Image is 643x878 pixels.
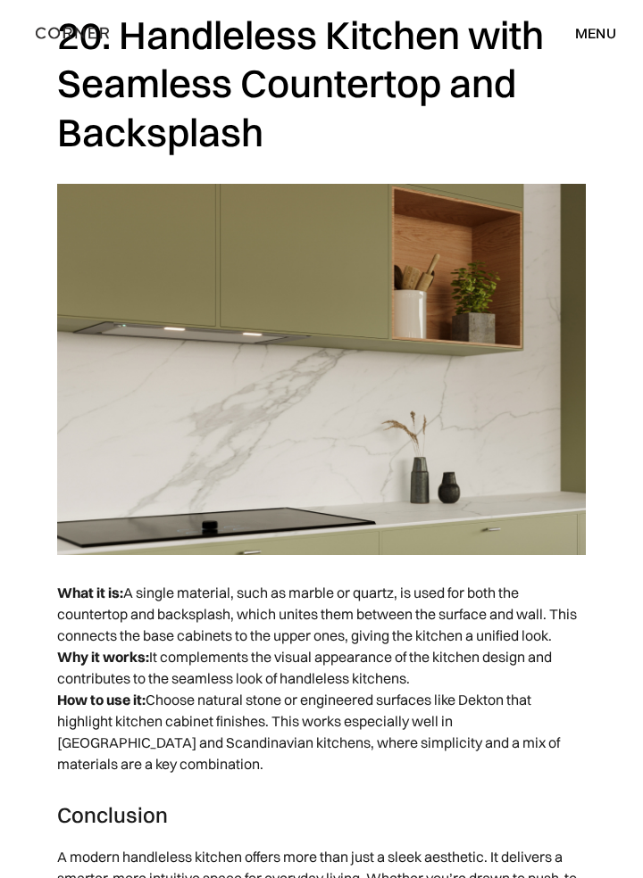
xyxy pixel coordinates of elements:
[57,584,123,601] strong: What it is:
[57,801,586,828] h3: Conclusion
[57,573,586,783] p: A single material, such as marble or quartz, is used for both the countertop and backsplash, whic...
[57,11,586,157] h2: 20. Handleless Kitchen with Seamless Countertop and Backsplash
[57,648,149,666] strong: Why it works:
[27,21,159,45] a: home
[557,18,616,48] div: menu
[57,691,146,708] strong: How to use it:
[575,26,616,40] div: menu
